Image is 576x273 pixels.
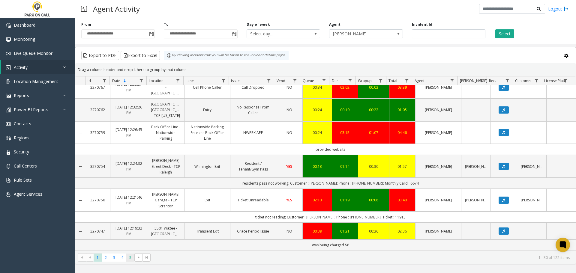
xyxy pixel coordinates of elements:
[75,229,85,234] a: Collapse Details
[336,164,355,169] div: 01:14
[85,212,576,223] td: ticket not reading; Customer : [PERSON_NAME] ; Phone : [PHONE_NUMBER]; Ticket : 11913
[14,79,58,84] span: Location Management
[75,131,85,135] a: Collapse Details
[247,22,270,27] label: Day of week
[477,76,485,85] a: Parker Filter Menu
[188,228,226,234] a: Transient Exit
[376,76,385,85] a: Wrapup Filter Menu
[6,51,11,56] img: 'icon'
[112,78,120,83] span: Date
[85,144,576,155] td: provided website
[465,197,487,203] a: [PERSON_NAME]
[81,22,91,27] label: From
[6,164,11,169] img: 'icon'
[154,255,570,260] kendo-pager-info: 1 - 30 of 122 items
[14,135,29,141] span: Regions
[85,239,576,250] td: was being charged $6
[306,164,328,169] a: 00:13
[14,64,28,70] span: Activity
[489,78,496,83] span: Rec.
[393,107,412,113] a: 01:05
[151,124,181,141] a: Back Office Line - Nationwide Parking
[336,130,355,135] a: 03:15
[114,127,144,138] a: [DATE] 12:26:45 PM
[362,107,385,113] div: 00:22
[460,78,487,83] span: [PERSON_NAME]
[521,197,543,203] a: [PERSON_NAME]
[336,85,355,90] a: 03:02
[329,22,340,27] label: Agent
[148,30,154,38] span: Toggle popup
[122,79,127,83] span: Sortable
[393,164,412,169] a: 01:57
[515,78,532,83] span: Customer
[306,197,328,203] div: 02:13
[14,191,42,197] span: Agent Services
[234,197,272,203] a: Ticket Unreadable
[412,22,432,27] label: Incident Id
[277,78,285,83] span: Vend
[1,60,75,74] a: Activity
[90,1,143,16] h3: Agent Activity
[265,76,273,85] a: Issue Filter Menu
[306,107,328,113] a: 00:24
[188,197,226,203] a: Exit
[151,191,181,209] a: [PERSON_NAME] Garage - TCP Scranton
[393,228,412,234] a: 02:36
[286,197,292,203] span: YES
[362,228,385,234] a: 00:36
[114,161,144,172] a: [DATE] 12:24:32 PM
[393,85,412,90] a: 03:39
[174,76,182,85] a: Location Filter Menu
[151,158,181,175] a: [PERSON_NAME] Street Deck - TCP Raleigh
[280,107,299,113] a: NO
[234,228,272,234] a: Grace Period Issue
[6,23,11,28] img: 'icon'
[14,22,35,28] span: Dashboard
[14,93,29,98] span: Reports
[81,51,119,60] button: Export to PDF
[329,30,388,38] span: [PERSON_NAME]
[75,198,85,203] a: Collapse Details
[419,85,457,90] a: [PERSON_NAME]
[234,130,272,135] a: NWPRK APP
[126,254,134,262] span: Page 5
[6,136,11,141] img: 'icon'
[85,178,576,189] td: residents pass not working; Customer : [PERSON_NAME]; Phone : [PHONE_NUMBER]; Monthly Card : 6674
[6,65,11,70] img: 'icon'
[89,164,106,169] a: 3270754
[306,85,328,90] a: 00:34
[94,254,102,262] span: Page 1
[110,254,118,262] span: Page 3
[564,6,568,12] img: logout
[137,76,145,85] a: Date Filter Menu
[419,197,457,203] a: [PERSON_NAME]
[306,228,328,234] a: 00:39
[6,37,11,42] img: 'icon'
[532,76,541,85] a: Customer Filter Menu
[231,78,240,83] span: Issue
[393,197,412,203] a: 03:40
[448,76,456,85] a: Agent Filter Menu
[336,197,355,203] div: 01:19
[234,104,272,116] a: No Response From Caller
[393,130,412,135] div: 04:46
[81,1,87,16] img: pageIcon
[336,228,355,234] a: 01:21
[419,130,457,135] a: [PERSON_NAME]
[280,228,299,234] a: NO
[14,149,29,155] span: Security
[234,161,272,172] a: Resident / Tenant/Gym Pass
[419,228,457,234] a: [PERSON_NAME]
[89,85,106,90] a: 3270767
[303,78,314,83] span: Queue
[151,101,181,119] a: [GEOGRAPHIC_DATA] [GEOGRAPHIC_DATA] - TCP [US_STATE]
[121,51,160,60] button: Export to Excel
[188,107,226,113] a: Entry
